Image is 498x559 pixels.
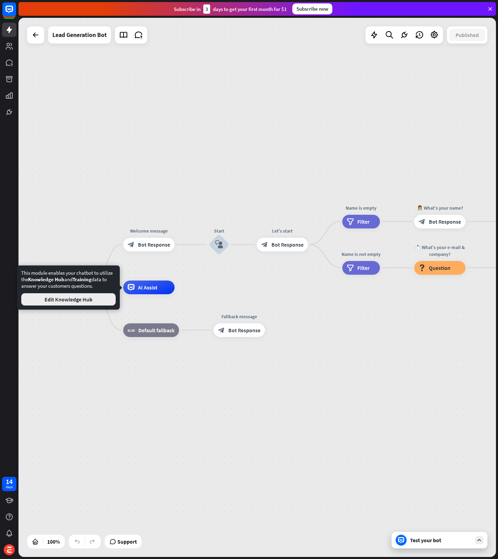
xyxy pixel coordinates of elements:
i: block_question [419,264,425,271]
i: block_bot_response [128,241,135,248]
i: more_horiz [163,312,168,318]
span: Bot Response [271,241,304,248]
span: Edit name [134,312,155,318]
button: Edit Knowledge Hub [21,293,116,306]
span: Question [429,264,450,271]
button: Published [449,29,485,41]
span: AI Assist [138,284,157,291]
span: Training [73,276,91,283]
div: 14 [6,479,13,485]
div: 100% [45,536,62,547]
span: Bot Response [138,241,170,248]
div: Subscribe in days to get your first month for $1 [174,4,287,14]
i: block_fallback [128,327,135,334]
div: This module enables your chatbot to utilize the and data to answer your customers questions. [21,270,116,306]
span: Filter [357,264,370,271]
i: filter [347,218,354,225]
div: Subscribe now [292,3,332,14]
span: Bot Response [429,218,461,225]
div: Welcome message [118,227,180,234]
div: Let's start [252,227,313,234]
span: Default fallback [138,327,175,334]
i: filter [347,264,354,271]
div: days [6,485,13,489]
div: Fallback message [208,313,270,320]
span: Support [117,536,137,547]
div: 3 [203,4,210,14]
a: 14 days [2,477,16,491]
div: Name is not empty [337,251,385,258]
span: Knowledge Hub [28,276,64,283]
div: Test your bot [410,537,472,544]
div: 📩 What's your e-mail & company? [409,244,471,258]
div: Name is empty [337,204,385,211]
span: Filter [357,218,370,225]
div: 👩‍💼 What's your name? [409,204,471,211]
div: Start [199,227,240,234]
i: block_bot_response [419,218,425,225]
i: block_bot_response [218,327,225,334]
i: block_bot_response [261,241,268,248]
i: block_user_input [215,240,223,249]
button: Open LiveChat chat widget [5,3,26,23]
div: Lead Generation Bot [52,26,107,44]
span: Bot Response [228,327,260,334]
